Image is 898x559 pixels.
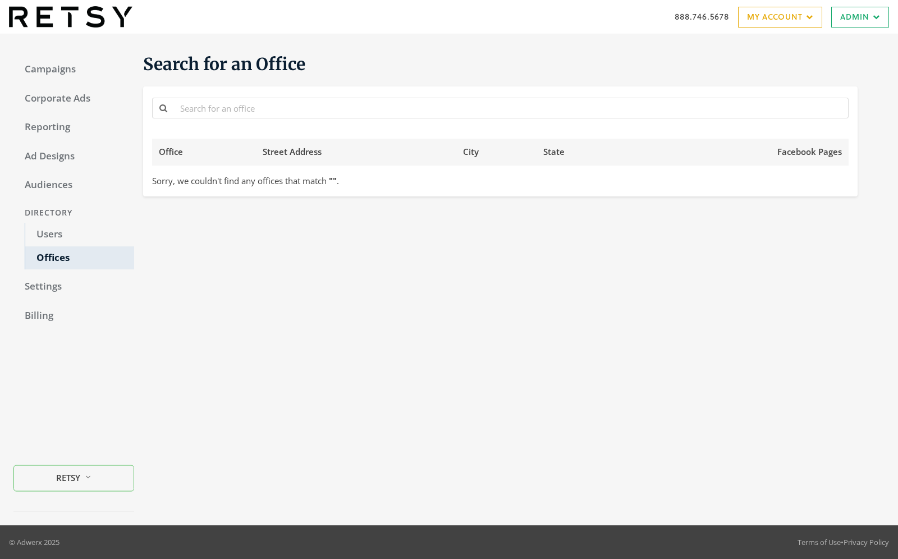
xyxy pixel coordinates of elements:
a: 888.746.5678 [675,11,729,22]
a: Admin [831,7,889,28]
span: Search for an Office [143,53,305,75]
th: City [456,139,537,165]
th: State [537,139,633,165]
p: © Adwerx 2025 [9,537,59,548]
strong: " " [329,175,337,186]
a: Settings [13,275,134,299]
div: • [798,537,889,548]
a: Reporting [13,116,134,139]
input: Search for an office [173,98,849,118]
div: Sorry, we couldn't find any offices that match . [152,175,849,187]
a: Privacy Policy [844,537,889,547]
a: Corporate Ads [13,87,134,111]
th: Street Address [256,139,456,165]
button: RETSY [13,465,134,492]
th: Office [152,139,256,165]
a: Users [25,223,134,246]
a: Ad Designs [13,145,134,168]
i: Search for an office [159,104,167,112]
span: RETSY [56,471,80,484]
a: My Account [738,7,822,28]
a: Terms of Use [798,537,841,547]
img: Adwerx [9,6,132,27]
a: Billing [13,304,134,328]
th: Facebook Pages [633,139,849,165]
a: Campaigns [13,58,134,81]
a: Audiences [13,173,134,197]
div: Directory [13,203,134,223]
a: Offices [25,246,134,270]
